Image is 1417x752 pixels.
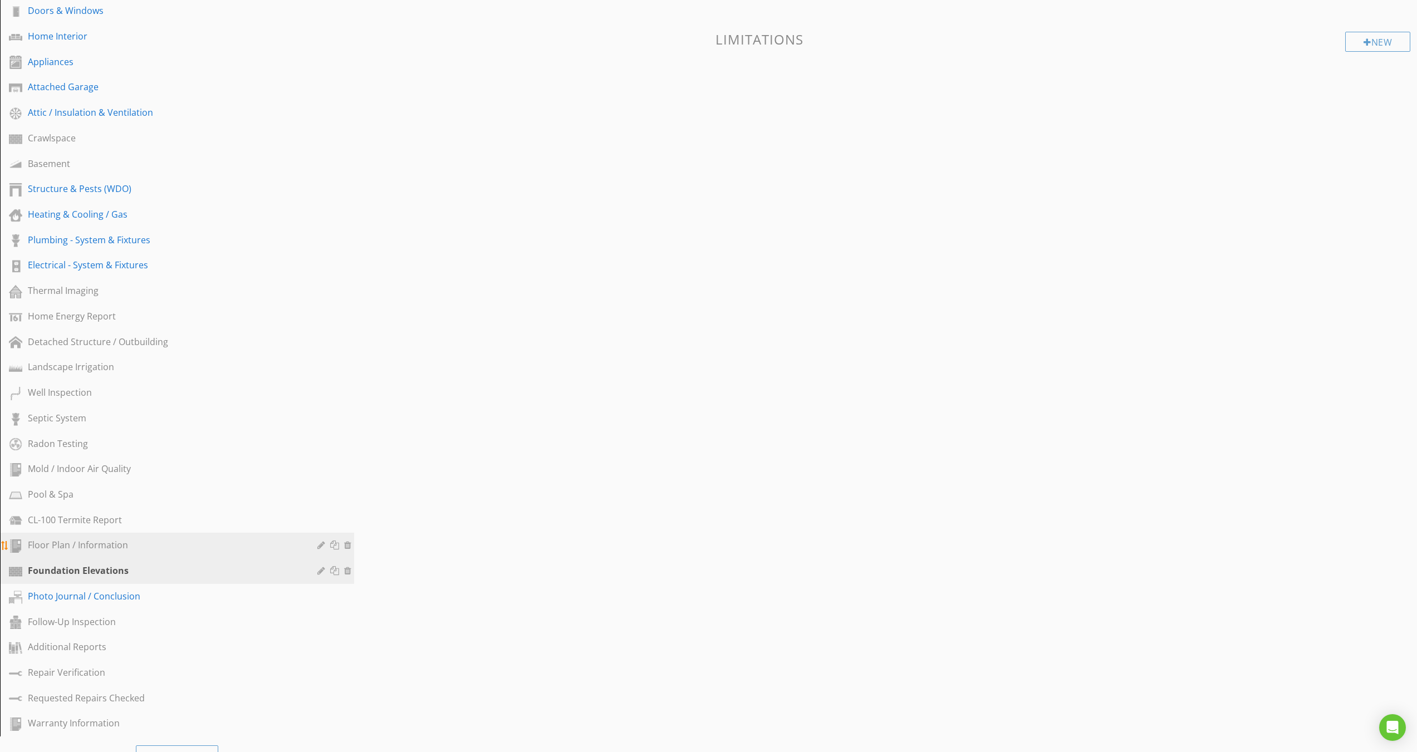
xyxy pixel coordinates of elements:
[28,106,301,119] div: Attic / Insulation & Ventilation
[28,615,301,628] div: Follow-Up Inspection
[28,691,301,705] div: Requested Repairs Checked
[28,564,301,577] div: Foundation Elevations
[28,258,301,272] div: Electrical - System & Fixtures
[28,716,301,730] div: Warranty Information
[28,462,301,475] div: Mold / Indoor Air Quality
[28,55,301,68] div: Appliances
[28,538,301,552] div: Floor Plan / Information
[28,386,301,399] div: Well Inspection
[28,4,301,17] div: Doors & Windows
[28,233,301,247] div: Plumbing - System & Fixtures
[28,513,301,527] div: CL-100 Termite Report
[715,32,1411,47] h3: Limitations
[1345,32,1410,52] div: New
[28,666,301,679] div: Repair Verification
[28,182,301,195] div: Structure & Pests (WDO)
[28,284,301,297] div: Thermal Imaging
[28,131,301,145] div: Crawlspace
[28,437,301,450] div: Radon Testing
[28,589,301,603] div: Photo Journal / Conclusion
[1379,714,1406,741] div: Open Intercom Messenger
[28,488,301,501] div: Pool & Spa
[28,309,301,323] div: Home Energy Report
[28,640,301,653] div: Additional Reports
[28,360,301,373] div: Landscape Irrigation
[28,208,301,221] div: Heating & Cooling / Gas
[28,80,301,94] div: Attached Garage
[28,30,301,43] div: Home Interior
[28,157,301,170] div: Basement
[28,411,301,425] div: Septic System
[28,335,301,348] div: Detached Structure / Outbuilding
